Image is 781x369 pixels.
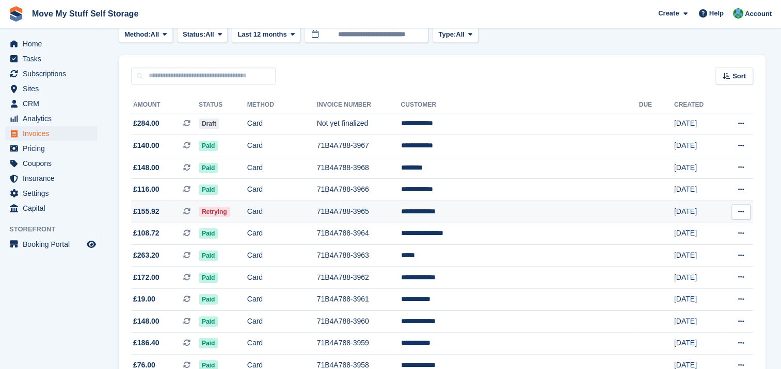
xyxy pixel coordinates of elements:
[23,52,85,66] span: Tasks
[5,81,98,96] a: menu
[23,37,85,51] span: Home
[8,6,24,22] img: stora-icon-8386f47178a22dfd0bd8f6a31ec36ba5ce8667c1dd55bd0f319d3a0aa187defe.svg
[133,140,160,151] span: £140.00
[317,97,401,113] th: Invoice Number
[247,311,317,333] td: Card
[674,179,720,201] td: [DATE]
[199,119,219,129] span: Draft
[247,201,317,223] td: Card
[247,113,317,135] td: Card
[23,126,85,141] span: Invoices
[317,266,401,289] td: 71B4A788-3962
[658,8,679,19] span: Create
[745,9,772,19] span: Account
[199,250,218,261] span: Paid
[247,266,317,289] td: Card
[23,201,85,215] span: Capital
[456,29,465,40] span: All
[247,179,317,201] td: Card
[23,66,85,81] span: Subscriptions
[5,186,98,200] a: menu
[119,26,173,43] button: Method: All
[124,29,151,40] span: Method:
[199,207,230,217] span: Retrying
[199,141,218,151] span: Paid
[23,237,85,251] span: Booking Portal
[199,97,247,113] th: Status
[247,157,317,179] td: Card
[433,26,478,43] button: Type: All
[733,8,743,19] img: Dan
[247,245,317,267] td: Card
[674,223,720,245] td: [DATE]
[674,266,720,289] td: [DATE]
[401,97,639,113] th: Customer
[5,126,98,141] a: menu
[5,141,98,156] a: menu
[5,52,98,66] a: menu
[5,37,98,51] a: menu
[133,316,160,327] span: £148.00
[133,206,160,217] span: £155.92
[199,316,218,327] span: Paid
[317,332,401,355] td: 71B4A788-3959
[317,289,401,311] td: 71B4A788-3961
[23,111,85,126] span: Analytics
[674,157,720,179] td: [DATE]
[247,97,317,113] th: Method
[674,113,720,135] td: [DATE]
[317,245,401,267] td: 71B4A788-3963
[232,26,300,43] button: Last 12 months
[237,29,286,40] span: Last 12 months
[5,201,98,215] a: menu
[317,223,401,245] td: 71B4A788-3964
[5,156,98,171] a: menu
[674,97,720,113] th: Created
[709,8,724,19] span: Help
[23,81,85,96] span: Sites
[317,157,401,179] td: 71B4A788-3968
[247,223,317,245] td: Card
[247,289,317,311] td: Card
[674,311,720,333] td: [DATE]
[317,113,401,135] td: Not yet finalized
[199,163,218,173] span: Paid
[133,338,160,348] span: £186.40
[5,111,98,126] a: menu
[205,29,214,40] span: All
[133,250,160,261] span: £263.20
[23,141,85,156] span: Pricing
[177,26,228,43] button: Status: All
[133,228,160,239] span: £108.72
[5,171,98,186] a: menu
[199,184,218,195] span: Paid
[85,238,98,250] a: Preview store
[5,66,98,81] a: menu
[183,29,205,40] span: Status:
[133,162,160,173] span: £148.00
[438,29,456,40] span: Type:
[133,272,160,283] span: £172.00
[317,311,401,333] td: 71B4A788-3960
[5,96,98,111] a: menu
[151,29,160,40] span: All
[317,135,401,157] td: 71B4A788-3967
[199,228,218,239] span: Paid
[28,5,142,22] a: Move My Stuff Self Storage
[732,71,746,81] span: Sort
[674,289,720,311] td: [DATE]
[639,97,674,113] th: Due
[317,179,401,201] td: 71B4A788-3966
[674,135,720,157] td: [DATE]
[247,332,317,355] td: Card
[23,186,85,200] span: Settings
[199,273,218,283] span: Paid
[5,237,98,251] a: menu
[133,184,160,195] span: £116.00
[9,224,103,234] span: Storefront
[317,201,401,223] td: 71B4A788-3965
[23,171,85,186] span: Insurance
[674,245,720,267] td: [DATE]
[23,156,85,171] span: Coupons
[199,294,218,305] span: Paid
